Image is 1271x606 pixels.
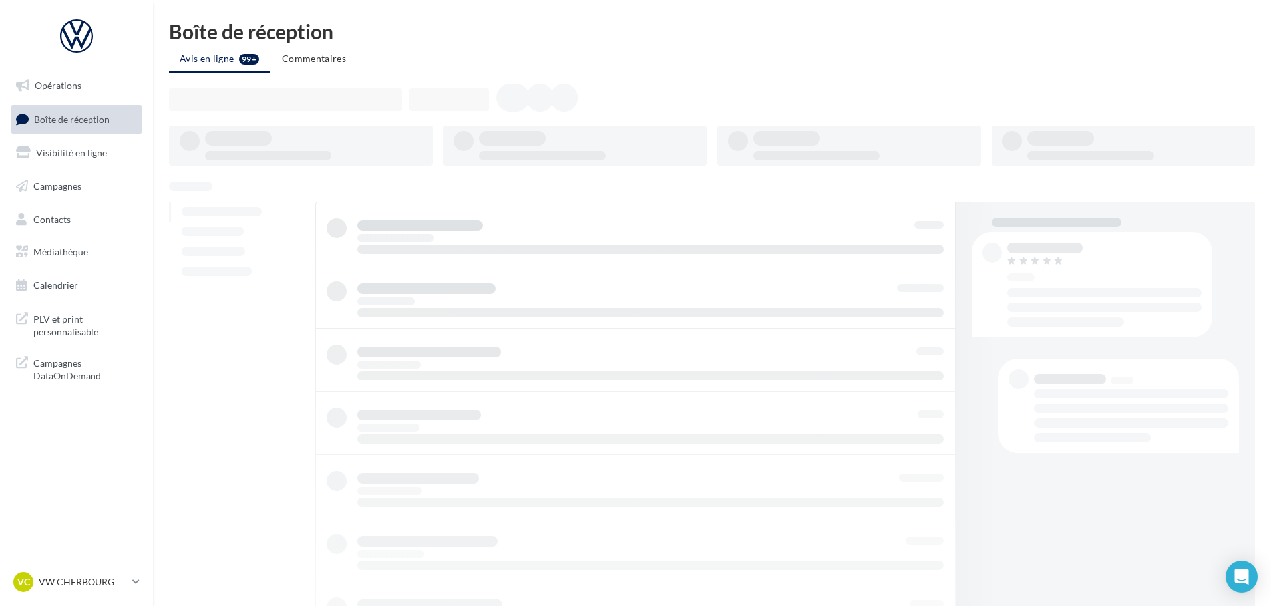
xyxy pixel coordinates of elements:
[8,206,145,233] a: Contacts
[17,575,30,589] span: VC
[8,172,145,200] a: Campagnes
[282,53,346,64] span: Commentaires
[11,569,142,595] a: VC VW CHERBOURG
[39,575,127,589] p: VW CHERBOURG
[8,305,145,344] a: PLV et print personnalisable
[169,21,1255,41] div: Boîte de réception
[33,310,137,339] span: PLV et print personnalisable
[36,147,107,158] span: Visibilité en ligne
[8,349,145,388] a: Campagnes DataOnDemand
[33,213,71,224] span: Contacts
[8,72,145,100] a: Opérations
[1226,561,1258,593] div: Open Intercom Messenger
[33,180,81,192] span: Campagnes
[8,271,145,299] a: Calendrier
[34,113,110,124] span: Boîte de réception
[8,238,145,266] a: Médiathèque
[33,279,78,291] span: Calendrier
[33,354,137,382] span: Campagnes DataOnDemand
[33,246,88,257] span: Médiathèque
[35,80,81,91] span: Opérations
[8,105,145,134] a: Boîte de réception
[8,139,145,167] a: Visibilité en ligne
